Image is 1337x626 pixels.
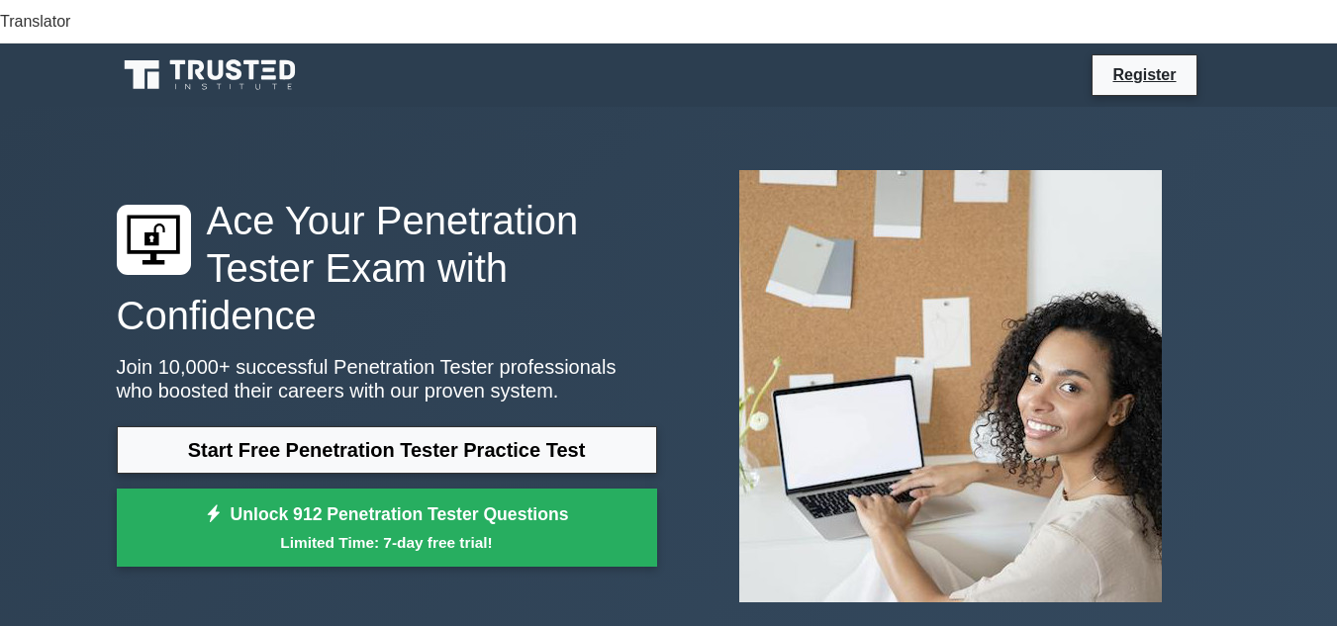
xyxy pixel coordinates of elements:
[117,197,657,339] h1: Ace Your Penetration Tester Exam with Confidence
[1100,62,1188,87] a: Register
[117,489,657,568] a: Unlock 912 Penetration Tester QuestionsLimited Time: 7-day free trial!
[117,355,657,402] p: Join 10,000+ successful Penetration Tester professionals who boosted their careers with our prove...
[117,426,657,474] a: Start Free Penetration Tester Practice Test
[142,531,632,554] small: Limited Time: 7-day free trial!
